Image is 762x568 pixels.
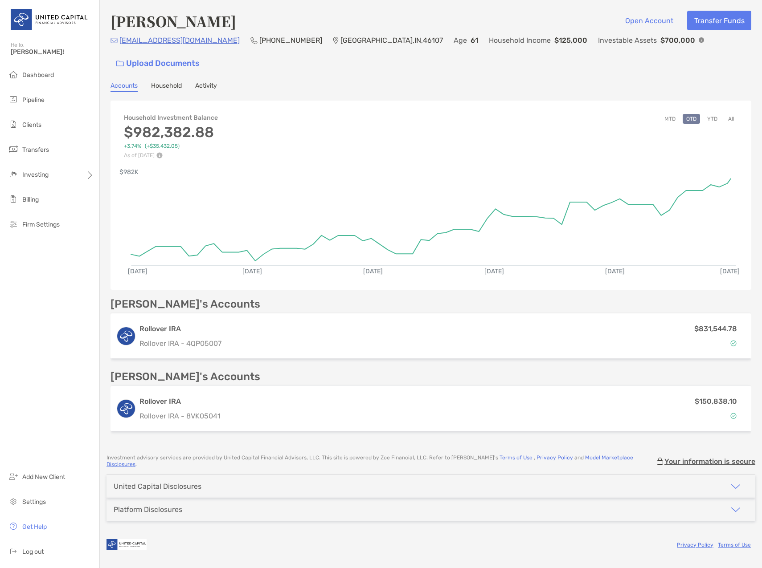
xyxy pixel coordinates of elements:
[454,35,467,46] p: Age
[8,219,19,229] img: firm-settings icon
[195,82,217,92] a: Activity
[151,82,182,92] a: Household
[718,542,751,548] a: Terms of Use
[22,473,65,481] span: Add New Client
[111,38,118,43] img: Email Icon
[22,171,49,179] span: Investing
[8,521,19,531] img: get-help icon
[683,114,700,124] button: QTD
[730,413,737,419] img: Account Status icon
[22,121,41,129] span: Clients
[363,268,383,275] text: [DATE]
[333,37,339,44] img: Location Icon
[259,35,322,46] p: [PHONE_NUMBER]
[107,535,147,555] img: company logo
[119,168,139,176] text: $982K
[730,504,741,515] img: icon arrow
[124,124,218,141] h3: $982,382.88
[8,69,19,80] img: dashboard icon
[537,454,573,461] a: Privacy Policy
[250,37,258,44] img: Phone Icon
[664,457,755,466] p: Your information is secure
[139,338,569,349] p: Rollover IRA - 4QP05007
[22,498,46,506] span: Settings
[471,35,478,46] p: 61
[618,11,680,30] button: Open Account
[117,400,135,418] img: logo account
[598,35,657,46] p: Investable Assets
[139,396,569,407] h3: Rollover IRA
[145,143,180,150] span: ( +$35,432.05 )
[8,496,19,507] img: settings icon
[489,35,551,46] p: Household Income
[699,37,704,43] img: Info Icon
[22,71,54,79] span: Dashboard
[124,152,218,158] p: As of [DATE]
[720,268,740,275] text: [DATE]
[8,194,19,204] img: billing icon
[22,523,47,531] span: Get Help
[111,371,260,382] p: [PERSON_NAME]'s Accounts
[116,61,124,67] img: button icon
[554,35,587,46] p: $125,000
[11,48,94,56] span: [PERSON_NAME]!
[117,327,135,345] img: logo account
[22,548,44,556] span: Log out
[111,82,138,92] a: Accounts
[22,196,39,203] span: Billing
[22,96,45,104] span: Pipeline
[124,114,218,122] h4: Household Investment Balance
[111,299,260,310] p: [PERSON_NAME]'s Accounts
[695,396,737,407] p: $150,838.10
[730,481,741,492] img: icon arrow
[119,35,240,46] p: [EMAIL_ADDRESS][DOMAIN_NAME]
[139,410,569,422] p: Rollover IRA - 8VK05041
[8,546,19,556] img: logout icon
[242,268,262,275] text: [DATE]
[114,505,182,514] div: Platform Disclosures
[111,11,236,31] h4: [PERSON_NAME]
[605,268,625,275] text: [DATE]
[8,94,19,105] img: pipeline icon
[660,35,695,46] p: $700,000
[22,146,49,154] span: Transfers
[11,4,89,36] img: United Capital Logo
[661,114,679,124] button: MTD
[139,324,569,334] h3: Rollover IRA
[8,119,19,130] img: clients icon
[484,268,504,275] text: [DATE]
[128,268,147,275] text: [DATE]
[500,454,533,461] a: Terms of Use
[725,114,738,124] button: All
[687,11,751,30] button: Transfer Funds
[8,169,19,179] img: investing icon
[694,323,737,334] p: $831,544.78
[156,152,163,158] img: Performance Info
[114,482,201,491] div: United Capital Disclosures
[22,221,60,228] span: Firm Settings
[704,114,721,124] button: YTD
[107,454,655,468] p: Investment advisory services are provided by United Capital Financial Advisors, LLC . This site i...
[107,454,633,467] a: Model Marketplace Disclosures
[8,144,19,154] img: transfers icon
[677,542,713,548] a: Privacy Policy
[111,54,205,73] a: Upload Documents
[730,340,737,346] img: Account Status icon
[340,35,443,46] p: [GEOGRAPHIC_DATA] , IN , 46107
[124,143,141,150] span: +3.74%
[8,471,19,482] img: add_new_client icon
